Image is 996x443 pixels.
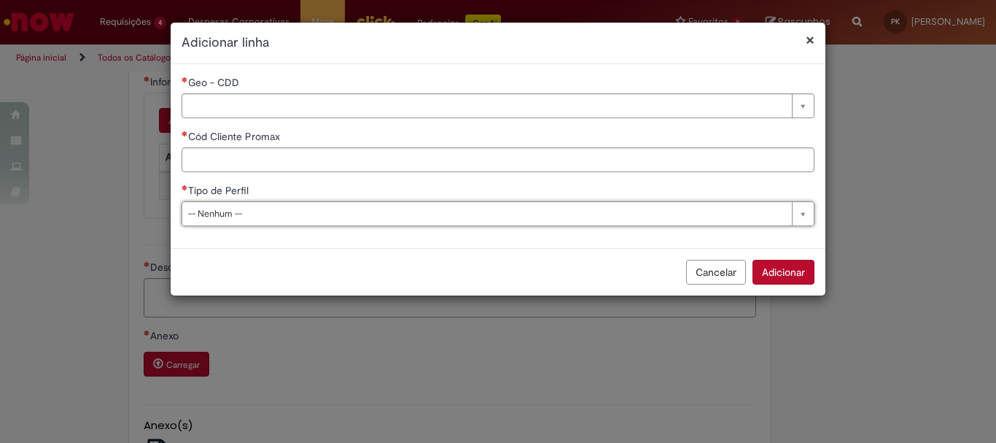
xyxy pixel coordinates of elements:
span: Necessários [182,77,188,82]
span: Necessários [182,185,188,190]
h2: Adicionar linha [182,34,814,53]
span: Cód Cliente Promax [188,130,283,143]
a: Limpar campo Geo - CDD [182,93,814,118]
button: Fechar modal [806,32,814,47]
span: Necessários [182,131,188,136]
span: Tipo de Perfil [188,184,252,197]
span: -- Nenhum -- [188,202,785,226]
button: Adicionar [752,260,814,285]
span: Necessários - Geo - CDD [188,76,242,89]
input: Cód Cliente Promax [182,147,814,172]
button: Cancelar [686,260,746,285]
